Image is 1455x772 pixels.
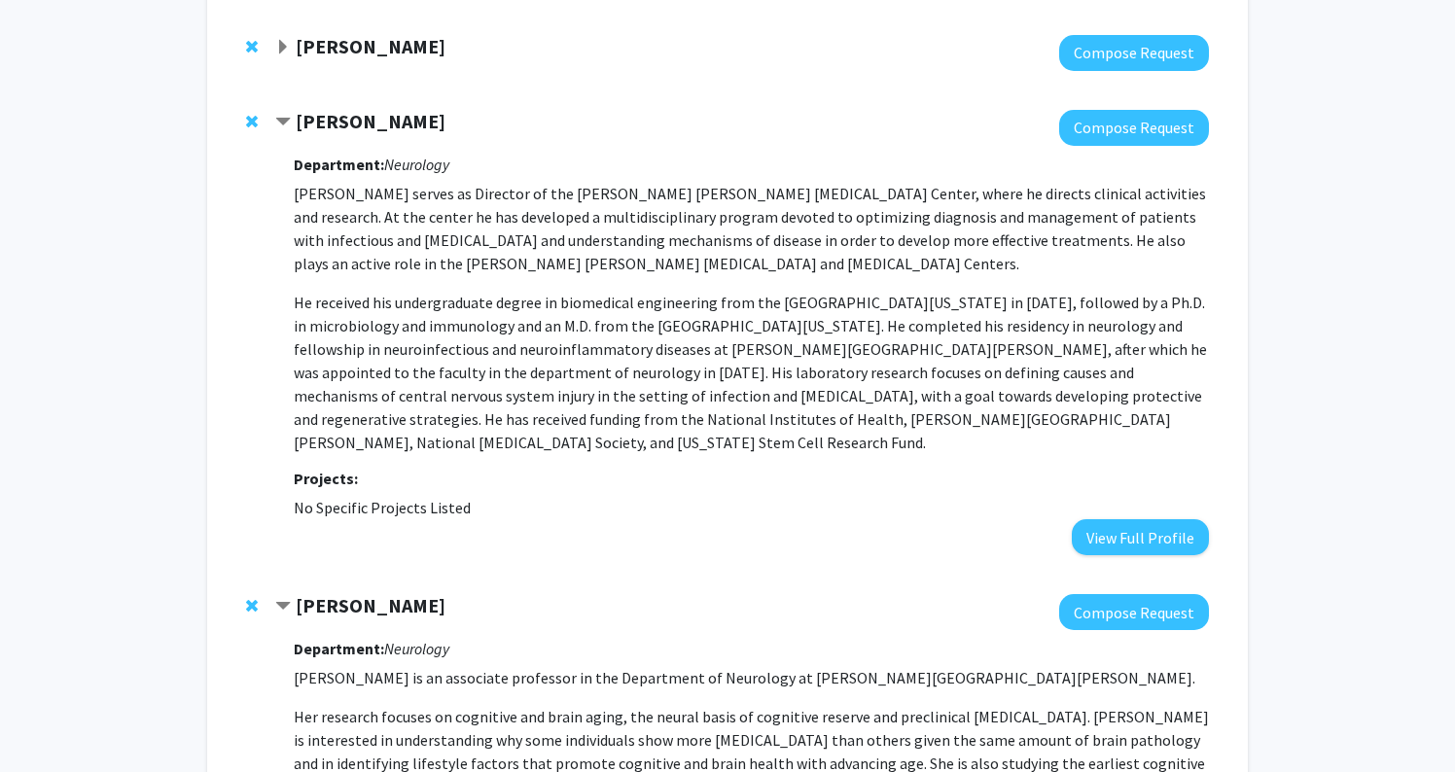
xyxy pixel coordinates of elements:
[1059,110,1209,146] button: Compose Request to Arun Venkatesan
[246,39,258,54] span: Remove Juan Troncoso from bookmarks
[384,155,449,174] i: Neurology
[1059,594,1209,630] button: Compose Request to Anja Soldan
[246,114,258,129] span: Remove Arun Venkatesan from bookmarks
[275,40,291,55] span: Expand Juan Troncoso Bookmark
[294,182,1209,275] p: [PERSON_NAME] serves as Director of the [PERSON_NAME] [PERSON_NAME] [MEDICAL_DATA] Center, where ...
[384,639,449,658] i: Neurology
[294,639,384,658] strong: Department:
[1072,519,1209,555] button: View Full Profile
[246,598,258,614] span: Remove Anja Soldan from bookmarks
[294,666,1209,689] p: [PERSON_NAME] is an associate professor in the Department of Neurology at [PERSON_NAME][GEOGRAPHI...
[275,115,291,130] span: Contract Arun Venkatesan Bookmark
[294,155,384,174] strong: Department:
[15,684,83,757] iframe: Chat
[296,109,445,133] strong: [PERSON_NAME]
[275,599,291,614] span: Contract Anja Soldan Bookmark
[296,593,445,617] strong: [PERSON_NAME]
[1059,35,1209,71] button: Compose Request to Juan Troncoso
[294,498,471,517] span: No Specific Projects Listed
[296,34,445,58] strong: [PERSON_NAME]
[294,293,1207,452] span: He received his undergraduate degree in biomedical engineering from the [GEOGRAPHIC_DATA][US_STAT...
[294,469,358,488] strong: Projects:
